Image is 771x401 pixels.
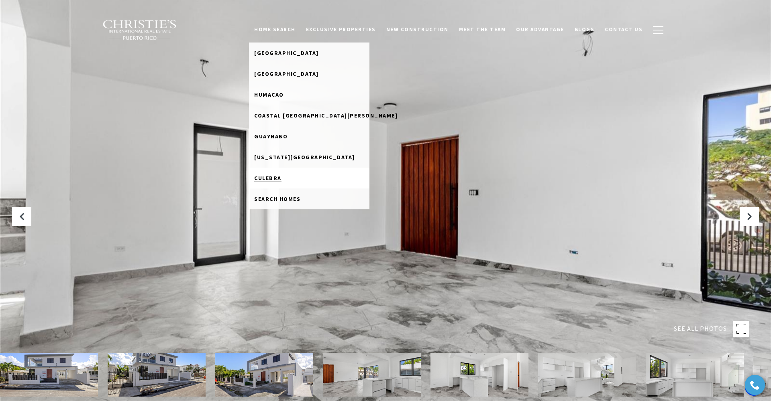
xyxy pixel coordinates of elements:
img: 2058 CACIQUE [108,353,206,397]
a: Home Search [249,22,301,37]
span: SEE ALL PHOTOS [674,324,727,334]
span: Contact Us [605,26,642,33]
a: Exclusive Properties [301,22,381,37]
a: Culebra [249,168,369,188]
a: Rio Grande [249,63,369,84]
span: Our Advantage [516,26,564,33]
button: Previous Slide [12,207,31,226]
span: Coastal [GEOGRAPHIC_DATA][PERSON_NAME] [254,112,398,119]
a: Coastal San Juan [249,105,369,126]
img: 2058 CACIQUE [323,353,421,397]
a: Humacao [249,84,369,105]
span: Exclusive Properties [306,26,376,33]
img: 2058 CACIQUE [430,353,528,397]
a: Meet the Team [454,22,511,37]
span: [GEOGRAPHIC_DATA] [254,49,319,57]
span: [US_STATE][GEOGRAPHIC_DATA] [254,154,355,161]
span: Search Homes [254,195,300,203]
img: 2058 CACIQUE [538,353,636,397]
img: 2058 CACIQUE [646,353,744,397]
a: search [249,188,369,209]
a: New Construction [381,22,454,37]
button: Next Slide [740,207,759,226]
img: 2058 CACIQUE [215,353,313,397]
button: button [648,18,669,42]
a: Puerto Rico West Coast [249,147,369,168]
a: Dorado Beach [249,43,369,63]
span: New Construction [386,26,449,33]
span: Humacao [254,91,284,98]
a: Blogs [569,22,600,37]
span: Culebra [254,174,281,182]
a: Guaynabo [249,126,369,147]
span: [GEOGRAPHIC_DATA] [254,70,319,77]
img: Christie's International Real Estate black text logo [102,20,177,41]
span: Blogs [575,26,595,33]
span: Guaynabo [254,133,288,140]
a: Our Advantage [511,22,569,37]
